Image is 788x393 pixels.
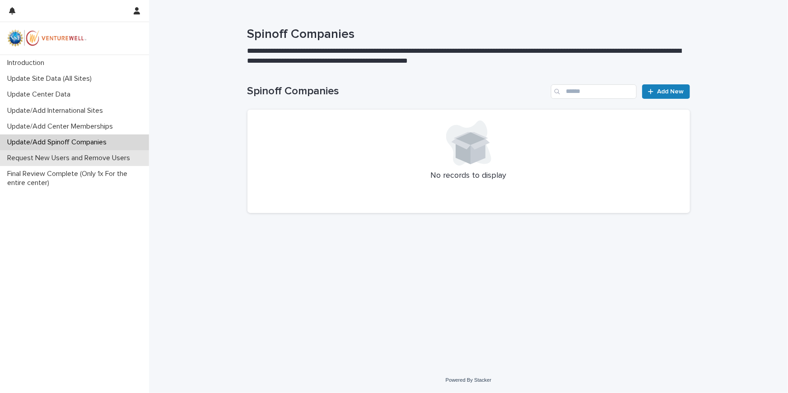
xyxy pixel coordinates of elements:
[247,85,548,98] h1: Spinoff Companies
[4,138,114,147] p: Update/Add Spinoff Companies
[642,84,690,99] a: Add New
[258,171,679,181] p: No records to display
[4,59,51,67] p: Introduction
[7,29,87,47] img: mWhVGmOKROS2pZaMU8FQ
[551,84,637,99] input: Search
[446,377,491,383] a: Powered By Stacker
[657,88,684,95] span: Add New
[4,154,137,162] p: Request New Users and Remove Users
[4,74,99,83] p: Update Site Data (All Sites)
[4,170,149,187] p: Final Review Complete (Only 1x For the entire center)
[4,122,120,131] p: Update/Add Center Memberships
[4,90,78,99] p: Update Center Data
[247,27,690,42] h1: Spinoff Companies
[4,106,110,115] p: Update/Add International Sites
